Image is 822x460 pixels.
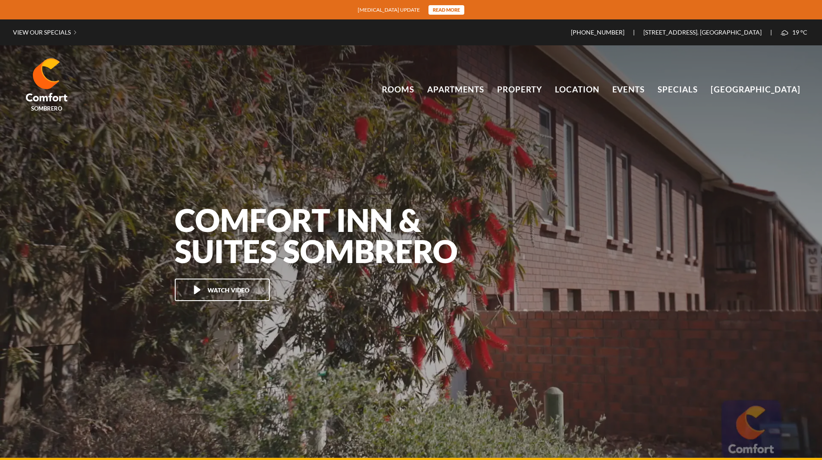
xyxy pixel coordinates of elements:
[635,29,770,36] a: [STREET_ADDRESS]. [GEOGRAPHIC_DATA]
[13,19,71,45] a: View our specials
[571,29,633,36] a: [PHONE_NUMBER]
[497,83,542,96] a: Property
[427,83,485,96] a: Apartments
[772,29,807,36] span: 19 °C
[555,83,599,96] a: Location
[358,6,420,14] span: [MEDICAL_DATA] update
[770,19,809,45] div: |
[658,83,698,96] a: Specials
[711,83,800,96] a: [GEOGRAPHIC_DATA]
[26,58,67,102] img: Comfort Inn & Suites Sombrero
[175,279,270,301] button: Watch Video
[382,83,414,96] a: Rooms
[193,286,202,294] img: Watch Video
[428,5,464,15] div: Read more
[175,204,477,266] h1: Comfort Inn & Suites Sombrero
[208,286,249,294] span: Watch Video
[31,102,62,111] span: Sombrero
[571,19,770,45] span: |
[612,83,645,96] a: Events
